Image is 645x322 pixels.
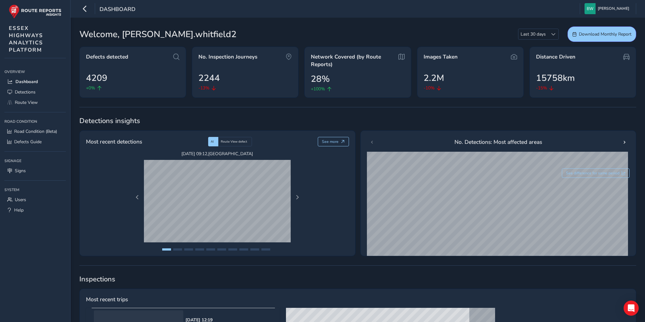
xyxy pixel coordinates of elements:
[293,193,302,202] button: Next Page
[4,156,66,166] div: Signage
[15,168,26,174] span: Signs
[311,72,330,86] span: 28%
[585,3,596,14] img: diamond-layout
[86,295,128,303] span: Most recent trips
[173,248,182,251] button: Page 2
[4,205,66,215] a: Help
[585,3,631,14] button: [PERSON_NAME]
[15,99,38,105] span: Route View
[198,53,257,61] span: No. Inspection Journeys
[217,248,226,251] button: Page 6
[211,139,214,144] span: AI
[86,71,107,85] span: 4209
[4,87,66,97] a: Detections
[566,171,619,176] span: See difference for same period
[218,137,252,146] div: Route View defect
[4,126,66,137] a: Road Condition (Beta)
[86,85,95,91] span: +0%
[562,168,630,178] button: See difference for same period
[239,248,248,251] button: Page 8
[4,76,66,87] a: Dashboard
[424,71,444,85] span: 2.2M
[206,248,215,251] button: Page 5
[536,71,575,85] span: 15758km
[454,138,542,146] span: No. Detections: Most affected areas
[86,53,128,61] span: Defects detected
[9,4,61,19] img: rr logo
[100,5,135,14] span: Dashboard
[4,97,66,108] a: Route View
[79,274,636,284] span: Inspections
[4,185,66,195] div: System
[221,139,247,144] span: Route View defect
[4,137,66,147] a: Defects Guide
[4,67,66,76] div: Overview
[4,166,66,176] a: Signs
[144,151,291,157] span: [DATE] 09:12 , [GEOGRAPHIC_DATA]
[261,248,270,251] button: Page 10
[14,128,57,134] span: Road Condition (Beta)
[579,31,631,37] span: Download Monthly Report
[79,28,237,41] span: Welcome, [PERSON_NAME].whitfield2
[86,138,142,146] span: Most recent detections
[311,53,395,68] span: Network Covered (by Route Reports)
[228,248,237,251] button: Page 7
[536,85,547,91] span: -15%
[162,248,171,251] button: Page 1
[14,139,42,145] span: Defects Guide
[208,137,218,146] div: AI
[15,197,26,203] span: Users
[4,117,66,126] div: Road Condition
[318,137,349,146] button: See more
[79,116,636,126] span: Detections insights
[424,53,458,61] span: Images Taken
[322,139,339,144] span: See more
[4,195,66,205] a: Users
[9,25,43,54] span: ESSEX HIGHWAYS ANALYTICS PLATFORM
[14,207,24,213] span: Help
[311,86,325,92] span: +100%
[184,248,193,251] button: Page 3
[133,193,142,202] button: Previous Page
[15,79,38,85] span: Dashboard
[518,29,548,39] span: Last 30 days
[598,3,629,14] span: [PERSON_NAME]
[424,85,435,91] span: -10%
[250,248,259,251] button: Page 9
[15,89,36,95] span: Detections
[195,248,204,251] button: Page 4
[198,71,220,85] span: 2244
[536,53,575,61] span: Distance Driven
[624,301,639,316] div: Open Intercom Messenger
[568,26,636,42] button: Download Monthly Report
[198,85,209,91] span: -13%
